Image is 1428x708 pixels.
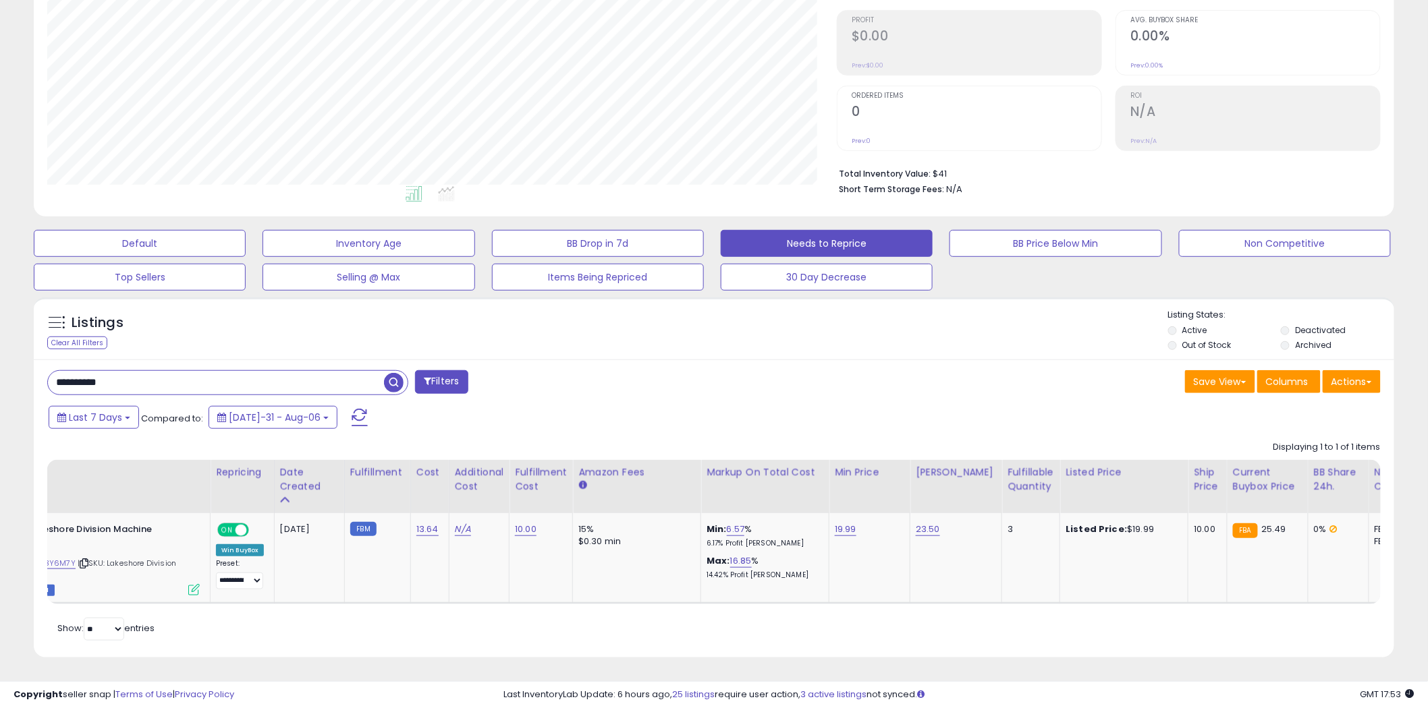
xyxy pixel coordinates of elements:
[1361,688,1415,701] span: 2025-08-14 17:53 GMT
[1130,104,1380,122] h2: N/A
[1182,324,1207,336] label: Active
[801,688,867,701] a: 3 active listings
[721,264,933,291] button: 30 Day Decrease
[69,411,122,424] span: Last 7 Days
[839,165,1371,181] li: $41
[1257,370,1321,393] button: Columns
[1066,523,1127,535] b: Listed Price:
[707,554,730,567] b: Max:
[72,314,123,332] h5: Listings
[1185,370,1255,393] button: Save View
[1130,61,1163,69] small: Prev: 0.00%
[13,688,63,701] strong: Copyright
[852,104,1101,122] h2: 0
[1066,465,1182,479] div: Listed Price
[34,264,246,291] button: Top Sellers
[515,465,567,494] div: Fulfillment Cost
[946,183,962,196] span: N/A
[950,230,1161,257] button: BB Price Below Min
[1314,523,1358,535] div: 0%
[727,523,745,536] a: 6.57
[707,523,727,535] b: Min:
[707,570,819,580] p: 14.42% Profit [PERSON_NAME]
[49,406,139,429] button: Last 7 Days
[707,465,823,479] div: Markup on Total Cost
[280,465,339,494] div: Date Created
[515,523,537,536] a: 10.00
[852,137,871,145] small: Prev: 0
[1375,465,1424,494] div: Num of Comp.
[247,525,269,536] span: OFF
[1375,535,1419,548] div: FBM: 0
[350,522,377,536] small: FBM
[216,544,264,556] div: Win BuyBox
[578,479,586,492] small: Amazon Fees.
[1008,465,1054,494] div: Fulfillable Quantity
[835,523,856,536] a: 19.99
[852,28,1101,47] h2: $0.00
[1179,230,1391,257] button: Non Competitive
[707,539,819,548] p: 6.17% Profit [PERSON_NAME]
[350,465,405,479] div: Fulfillment
[1295,339,1331,351] label: Archived
[1233,465,1302,494] div: Current Buybox Price
[1130,137,1157,145] small: Prev: N/A
[25,558,76,569] a: B0043Y6M7Y
[1008,523,1049,535] div: 3
[1273,441,1381,454] div: Displaying 1 to 1 of 1 items
[47,336,107,349] div: Clear All Filters
[13,688,234,701] div: seller snap | |
[1314,465,1363,494] div: BB Share 24h.
[504,688,1415,701] div: Last InventoryLab Update: 6 hours ago, require user action, not synced.
[916,465,996,479] div: [PERSON_NAME]
[1066,523,1178,535] div: $19.99
[57,622,155,635] span: Show: entries
[263,230,474,257] button: Inventory Age
[1295,324,1346,336] label: Deactivated
[28,523,192,539] b: Lakeshore Division Machine
[141,412,203,425] span: Compared to:
[416,523,439,536] a: 13.64
[1375,523,1419,535] div: FBA: 20
[1130,28,1380,47] h2: 0.00%
[916,523,940,536] a: 23.50
[839,183,944,195] b: Short Term Storage Fees:
[1194,523,1216,535] div: 10.00
[455,523,471,536] a: N/A
[263,264,474,291] button: Selling @ Max
[852,92,1101,100] span: Ordered Items
[707,555,819,580] div: %
[852,17,1101,24] span: Profit
[578,465,695,479] div: Amazon Fees
[1266,375,1309,388] span: Columns
[115,688,173,701] a: Terms of Use
[1261,523,1286,535] span: 25.49
[280,523,334,535] div: [DATE]
[219,525,236,536] span: ON
[578,523,690,535] div: 15%
[1130,92,1380,100] span: ROI
[209,406,337,429] button: [DATE]-31 - Aug-06
[415,370,468,394] button: Filters
[673,688,715,701] a: 25 listings
[835,465,904,479] div: Min Price
[839,168,931,179] b: Total Inventory Value:
[229,411,321,424] span: [DATE]-31 - Aug-06
[701,460,829,513] th: The percentage added to the cost of goods (COGS) that forms the calculator for Min & Max prices.
[1130,17,1380,24] span: Avg. Buybox Share
[175,688,234,701] a: Privacy Policy
[1182,339,1232,351] label: Out of Stock
[730,554,752,568] a: 16.85
[707,523,819,548] div: %
[216,559,264,589] div: Preset:
[578,535,690,548] div: $0.30 min
[1323,370,1381,393] button: Actions
[1194,465,1221,494] div: Ship Price
[216,465,269,479] div: Repricing
[416,465,443,479] div: Cost
[492,230,704,257] button: BB Drop in 7d
[34,230,246,257] button: Default
[1233,523,1258,538] small: FBA
[455,465,504,494] div: Additional Cost
[492,264,704,291] button: Items Being Repriced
